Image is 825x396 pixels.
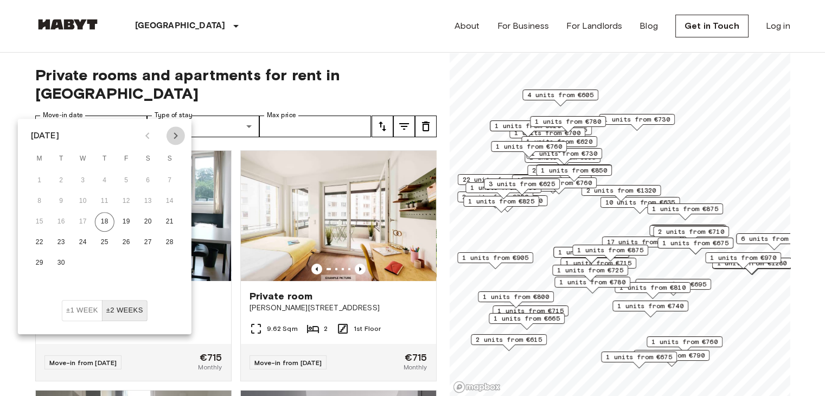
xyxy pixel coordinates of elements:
span: 1 units from €710 [654,226,720,235]
div: Map marker [649,225,725,242]
span: Move-in from [DATE] [254,359,322,367]
span: 1 units from €1200 [472,196,542,206]
span: 1 units from €665 [494,314,560,323]
span: 1 units from €895 [470,183,536,193]
div: Map marker [522,90,598,106]
div: Map marker [647,336,722,353]
span: 2 units from €1320 [586,186,656,195]
div: Map marker [599,114,675,131]
button: 21 [160,212,180,232]
span: 10 units from €635 [605,197,675,207]
div: Map marker [705,252,781,269]
span: 1 units from €700 [514,128,580,138]
span: Move-in from [DATE] [49,359,117,367]
span: 1 units from €620 [495,121,561,131]
button: 20 [138,212,158,232]
button: Previous image [355,264,366,274]
div: Map marker [657,238,733,254]
span: 1 units from €740 [617,301,683,311]
button: tune [372,116,393,137]
span: 17 units from €720 [606,237,676,247]
span: 1 units from €780 [535,117,601,126]
p: [GEOGRAPHIC_DATA] [135,20,226,33]
span: €715 [200,353,222,362]
span: 2 units from €655 [532,165,598,175]
span: 1 units from €810 [619,283,686,292]
span: Thursday [95,148,114,170]
div: Map marker [491,141,567,158]
div: Map marker [560,258,636,274]
span: 1 units from €835 [558,247,624,257]
div: Map marker [572,245,648,261]
span: 1 units from €760 [496,142,562,151]
img: Marketing picture of unit DE-01-09-004-01Q [241,151,436,281]
button: 23 [52,233,71,252]
button: 29 [30,253,49,273]
span: €715 [405,353,427,362]
div: Map marker [536,165,612,182]
span: 4 units from €605 [527,90,593,100]
div: Map marker [457,191,533,208]
span: 1 units from €790 [638,350,705,360]
div: Map marker [484,178,560,195]
span: 1 units from €695 [640,279,706,289]
div: Map marker [511,175,591,191]
span: 1 units from €780 [559,277,625,287]
div: Map marker [635,279,711,296]
span: 1 units from €825 [468,196,534,206]
span: [PERSON_NAME][STREET_ADDRESS] [250,303,427,314]
button: 24 [73,233,93,252]
button: 30 [52,253,71,273]
button: 22 [30,233,49,252]
div: Move In Flexibility [62,300,148,321]
div: Map marker [553,247,629,264]
div: Map marker [552,265,628,282]
div: Map marker [468,195,547,212]
div: Map marker [521,177,597,194]
span: 1 units from €760 [651,337,718,347]
span: 2 units from €790 [462,192,528,202]
div: [DATE] [31,129,59,142]
button: 19 [117,212,136,232]
span: 1 units from €715 [565,258,631,268]
span: Private room [250,290,313,303]
span: 1 units from €800 [483,292,549,302]
span: 3 units from €625 [489,179,555,189]
span: 1st Floor [354,324,381,334]
span: 22 units from €655 [462,175,532,184]
span: Saturday [138,148,158,170]
span: 1 units from €850 [541,165,607,175]
span: 1 units from €715 [497,306,564,316]
div: Map marker [581,185,661,202]
div: Map marker [615,282,690,299]
div: Map marker [457,174,537,191]
img: Habyt [35,19,100,30]
span: 9.62 Sqm [267,324,298,334]
button: 28 [160,233,180,252]
button: Next month [167,126,185,145]
div: Map marker [554,277,630,293]
button: 18 [95,212,114,232]
button: ±2 weeks [102,300,148,321]
div: Map marker [463,196,539,213]
span: Monthly [198,362,222,372]
div: Map marker [525,152,600,169]
span: 2 units from €710 [658,227,724,237]
a: For Business [497,20,549,33]
div: Map marker [465,182,541,199]
div: Map marker [600,197,680,214]
span: Monthly [403,362,427,372]
div: Map marker [601,352,677,368]
div: Map marker [493,305,568,322]
span: 1 units from €970 [710,253,776,263]
span: Private rooms and apartments for rent in [GEOGRAPHIC_DATA] [35,66,437,103]
button: ±1 week [62,300,103,321]
div: Map marker [521,136,597,153]
div: Map marker [612,301,688,317]
span: 1 units from €905 [462,253,528,263]
div: Map marker [490,120,566,137]
a: Mapbox logo [453,381,501,393]
button: 27 [138,233,158,252]
div: Map marker [650,225,726,241]
span: Sunday [160,148,180,170]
